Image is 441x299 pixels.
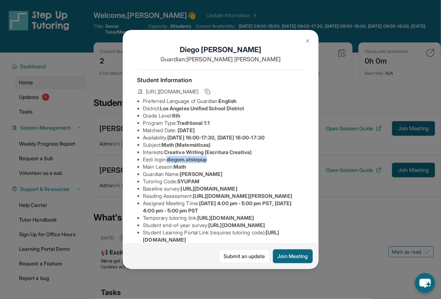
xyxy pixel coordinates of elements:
[137,55,304,64] p: Guardian: [PERSON_NAME] [PERSON_NAME]
[203,87,212,96] button: Copy link
[143,170,304,178] li: Guardian Name :
[415,273,435,293] button: chat-button
[178,178,199,184] span: SYUPAM
[161,142,210,148] span: Math (Matemáticas)
[167,156,207,162] span: diegom.atstepup
[143,192,304,200] li: Reading Assessment :
[143,119,304,127] li: Program Type:
[178,127,195,133] span: [DATE]
[305,38,311,44] img: Close Icon
[143,112,304,119] li: Grade Level:
[143,178,304,185] li: Tutoring Code :
[143,185,304,192] li: Baseline survey :
[143,149,304,156] li: Interests :
[143,156,304,163] li: Eedi login :
[219,98,237,104] span: English
[177,120,210,126] span: Traditional 1:1
[143,141,304,149] li: Subject :
[143,200,292,214] span: [DATE] 4:00 pm - 5:00 pm PST, [DATE] 4:00 pm - 5:00 pm PST
[143,200,304,214] li: Assigned Meeting Time :
[208,222,265,228] span: [URL][DOMAIN_NAME]
[143,163,304,170] li: Main Lesson :
[181,185,237,192] span: [URL][DOMAIN_NAME]
[137,76,304,84] h4: Student Information
[143,105,304,112] li: District:
[143,127,304,134] li: Matched Date:
[143,222,304,229] li: Student end-of-year survey :
[193,193,292,199] span: [URL][DOMAIN_NAME][PERSON_NAME]
[172,112,180,119] span: 6th
[197,215,254,221] span: [URL][DOMAIN_NAME]
[143,229,304,244] li: Student Learning Portal Link (requires tutoring code) :
[137,45,304,55] h1: Diego [PERSON_NAME]
[174,164,186,170] span: Math
[143,134,304,141] li: Availability:
[273,249,313,263] button: Join Meeting
[143,97,304,105] li: Preferred Language of Guardian:
[146,88,199,95] span: [URL][DOMAIN_NAME]
[180,171,223,177] span: [PERSON_NAME]
[143,214,304,222] li: Temporary tutoring link :
[219,249,270,263] a: Submit an update
[160,105,244,111] span: Los Angeles Unified School District
[167,134,265,141] span: [DATE] 16:00-17:30, [DATE] 16:00-17:30
[164,149,252,155] span: Creative Writing (Escritura Creativa)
